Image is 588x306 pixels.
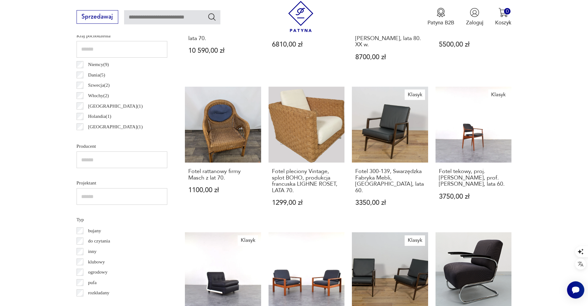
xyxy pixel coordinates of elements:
img: Patyna - sklep z meblami i dekoracjami vintage [285,1,316,32]
p: Koszyk [495,19,511,26]
p: ogrodowy [88,268,107,276]
p: Włochy ( 2 ) [88,92,109,100]
p: pufa [88,279,97,287]
button: Zaloguj [466,8,483,26]
p: Kraj pochodzenia [77,32,167,40]
p: Zaloguj [466,19,483,26]
p: 5500,00 zł [439,41,508,48]
button: Patyna B2B [427,8,454,26]
p: 10 590,00 zł [188,48,258,54]
button: Sprzedawaj [77,10,118,24]
a: Fotel rattanowy firmy Masch z lat 70.Fotel rattanowy firmy Masch z lat 70.1100,00 zł [185,87,261,221]
p: bujany [88,227,101,235]
p: klubowy [88,258,105,266]
h3: Fotel pleciony Vintage, splot BOHO, produkcja francuska LIGHNE ROSET, LATA 70. [272,168,341,194]
h3: Fotel rattanowy firmy Masch z lat 70. [188,168,258,181]
img: Ikonka użytkownika [470,8,479,17]
p: Niemcy ( 9 ) [88,60,109,68]
p: Producent [77,142,167,150]
a: Fotel pleciony Vintage, splot BOHO, produkcja francuska LIGHNE ROSET, LATA 70.Fotel pleciony Vint... [269,87,345,221]
a: KlasykFotel 300-139, Swarzędzka Fabryka Mebli, Polska, lata 60.Fotel 300-139, Swarzędzka Fabryka ... [352,87,428,221]
button: Szukaj [207,12,216,21]
p: Typ [77,216,167,224]
p: Patyna B2B [427,19,454,26]
p: [GEOGRAPHIC_DATA] ( 1 ) [88,123,143,131]
p: inny [88,247,97,255]
a: Sprzedawaj [77,15,118,20]
p: 8700,00 zł [355,54,425,60]
p: Szwecja ( 2 ) [88,81,110,89]
p: do czytania [88,237,110,245]
p: 6810,00 zł [272,41,341,48]
p: Holandia ( 1 ) [88,112,111,120]
img: Ikona koszyka [498,8,508,17]
p: rozkładany [88,289,109,297]
p: [GEOGRAPHIC_DATA] ( 1 ) [88,102,143,110]
p: 3350,00 zł [355,200,425,206]
p: Projektant [77,179,167,187]
img: Ikona medalu [436,8,446,17]
a: KlasykFotel tekowy, proj. Arne Vodder, prof. Sibast, Dania, lata 60.Fotel tekowy, proj. [PERSON_N... [436,87,512,221]
p: 3750,00 zł [439,193,508,200]
h3: Fotel klubowy LC2 projektu [PERSON_NAME] i [PERSON_NAME] dla [PERSON_NAME], lata 80. XX w. [355,16,425,48]
p: 1299,00 zł [272,200,341,206]
h3: Fotel 300-139, Swarzędzka Fabryka Mebli, [GEOGRAPHIC_DATA], lata 60. [355,168,425,194]
p: Dania ( 5 ) [88,71,105,79]
h3: Fotel tekowy, proj. [PERSON_NAME], prof. [PERSON_NAME], lata 60. [439,168,508,187]
iframe: Smartsupp widget button [567,281,584,299]
div: 0 [504,8,511,14]
h3: Komplet sześciu foteli Model Kilta, proj. [PERSON_NAME], Juch, lata 70. [188,16,258,42]
p: 1100,00 zł [188,187,258,193]
a: Ikona medaluPatyna B2B [427,8,454,26]
button: 0Koszyk [495,8,511,26]
p: [GEOGRAPHIC_DATA] ( 1 ) [88,133,143,141]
